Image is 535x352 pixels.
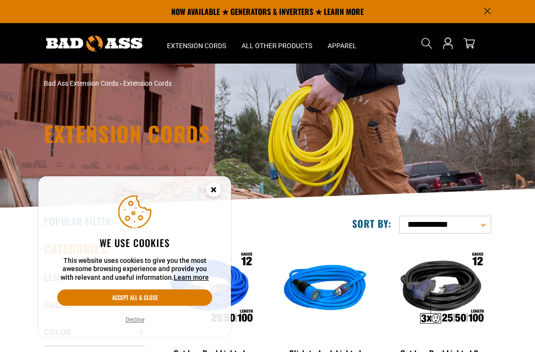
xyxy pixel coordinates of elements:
[46,36,142,52] img: Bad Ass Extension Cords
[57,257,212,282] p: This website uses cookies to give you the most awesome browsing experience and provide you with r...
[120,79,122,87] span: ›
[328,41,357,50] span: Apparel
[44,78,337,89] nav: breadcrumbs
[320,23,364,64] summary: Apparel
[123,315,147,325] button: Decline
[159,23,234,64] summary: Extension Cords
[38,176,231,337] aside: Cookie Consent
[352,217,392,230] label: Sort by:
[57,236,212,249] h2: We use cookies
[44,79,118,87] a: Bad Ass Extension Cords
[174,274,209,281] a: Learn more
[44,123,414,144] h1: Extension Cords
[389,243,493,336] img: Outdoor Dual Lighted 3-Outlet Extension Cord w/ Safety CGM
[242,41,312,50] span: All Other Products
[123,79,172,87] span: Extension Cords
[234,23,320,64] summary: All Other Products
[419,36,434,51] summary: Search
[167,41,226,50] span: Extension Cords
[273,243,377,336] img: blue
[57,289,212,306] button: Accept all & close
